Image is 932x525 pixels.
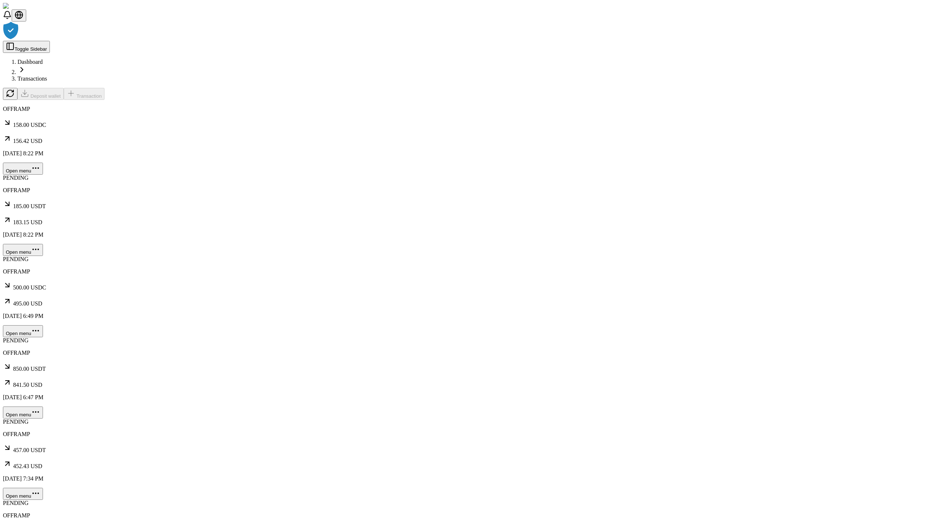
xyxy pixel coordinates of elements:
p: 185.00 USDT [3,199,929,210]
p: 457.00 USDT [3,443,929,454]
p: OFFRAMP [3,431,929,437]
p: 156.42 USD [3,134,929,144]
a: Transactions [17,75,47,82]
p: 841.50 USD [3,378,929,388]
button: Open menu [3,488,43,500]
p: 452.43 USD [3,459,929,470]
button: Deposit wallet [17,88,64,100]
span: Open menu [6,412,31,417]
span: Open menu [6,493,31,499]
p: 850.00 USDT [3,362,929,372]
img: ShieldPay Logo [3,3,46,9]
button: Open menu [3,407,43,419]
p: OFFRAMP [3,106,929,112]
span: Open menu [6,168,31,174]
p: 500.00 USDC [3,281,929,291]
p: [DATE] 6:47 PM [3,394,929,401]
span: Toggle Sidebar [15,46,47,52]
button: Transaction [64,88,105,100]
div: PENDING [3,175,929,181]
span: Open menu [6,249,31,255]
div: PENDING [3,500,929,506]
span: Deposit wallet [31,93,61,99]
p: OFFRAMP [3,268,929,275]
p: OFFRAMP [3,512,929,519]
p: OFFRAMP [3,350,929,356]
nav: breadcrumb [3,59,929,82]
span: Transaction [76,93,102,99]
button: Open menu [3,163,43,175]
div: PENDING [3,337,929,344]
button: Open menu [3,325,43,337]
div: PENDING [3,256,929,262]
p: [DATE] 8:22 PM [3,232,929,238]
p: OFFRAMP [3,187,929,194]
p: 158.00 USDC [3,118,929,128]
button: Open menu [3,244,43,256]
p: 183.15 USD [3,215,929,226]
a: Dashboard [17,59,43,65]
p: [DATE] 7:34 PM [3,475,929,482]
div: PENDING [3,419,929,425]
p: 495.00 USD [3,297,929,307]
p: [DATE] 8:22 PM [3,150,929,157]
span: Open menu [6,331,31,336]
p: [DATE] 6:49 PM [3,313,929,319]
button: Toggle Sidebar [3,41,50,53]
